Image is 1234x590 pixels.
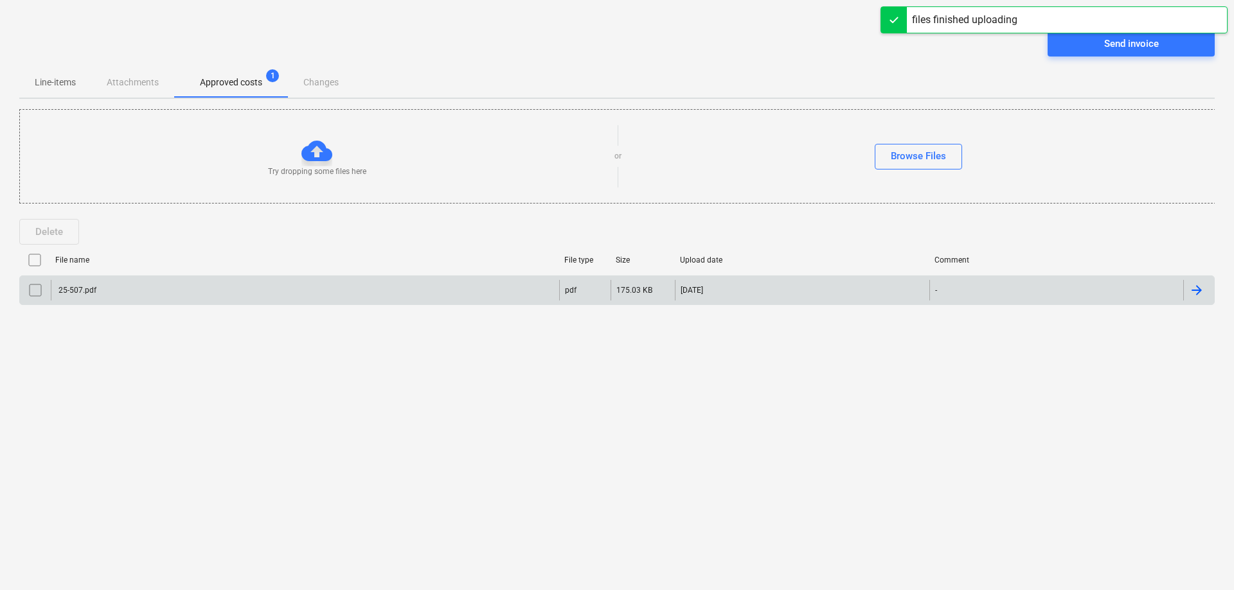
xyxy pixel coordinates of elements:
[681,286,703,295] div: [DATE]
[1104,35,1159,52] div: Send invoice
[266,69,279,82] span: 1
[564,256,605,265] div: File type
[200,76,262,89] p: Approved costs
[934,256,1179,265] div: Comment
[35,76,76,89] p: Line-items
[616,286,652,295] div: 175.03 KB
[935,286,937,295] div: -
[616,256,670,265] div: Size
[891,148,946,164] div: Browse Files
[875,144,962,169] button: Browse Files
[19,109,1216,204] div: Try dropping some files hereorBrowse Files
[680,256,924,265] div: Upload date
[614,151,621,162] p: or
[57,286,96,295] div: 25-507.pdf
[1048,31,1215,56] button: Send invoice
[268,166,366,177] p: Try dropping some files here
[565,286,577,295] div: pdf
[55,256,554,265] div: File name
[912,12,1017,28] div: files finished uploading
